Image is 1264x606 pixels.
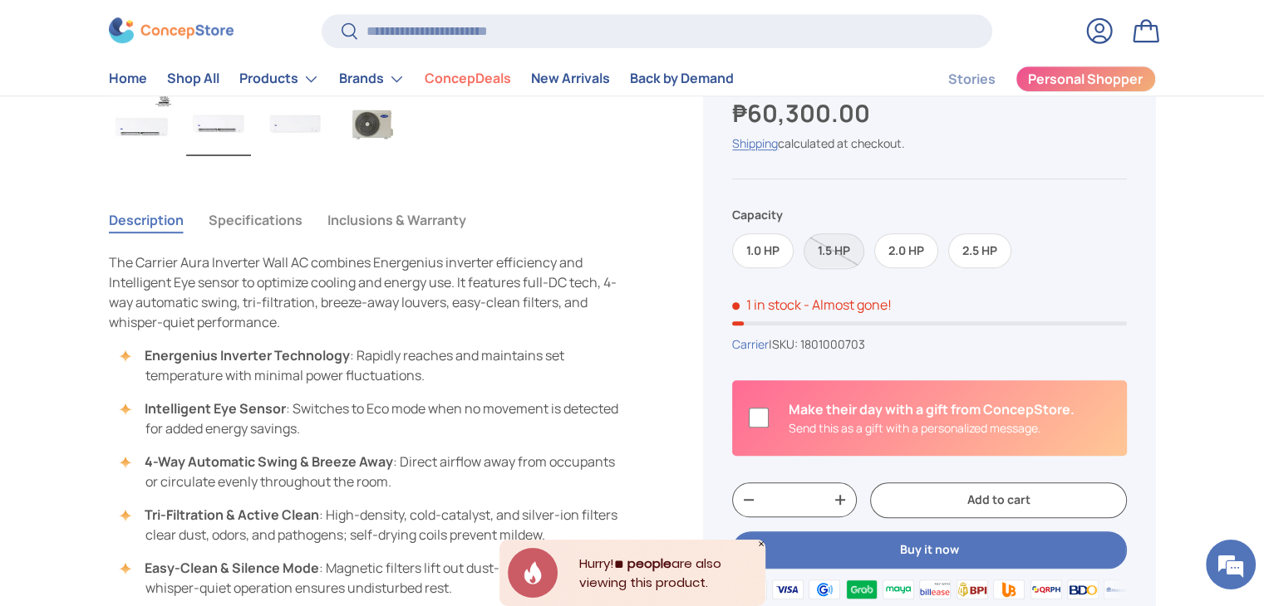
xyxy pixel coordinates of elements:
[1028,73,1143,86] span: Personal Shopper
[908,62,1156,95] nav: Secondary
[145,399,286,418] strong: Intelligent Eye Sensor
[145,559,319,577] strong: Easy-Clean & Silence Mode
[800,337,865,353] span: 1801000703
[732,97,874,130] strong: ₱60,300.00
[209,201,302,239] button: Specifications
[770,577,806,602] img: visa
[229,62,329,95] summary: Products
[804,233,864,269] label: Sold out
[186,90,251,156] img: Carrier Aura Inverter Split Type Air Conditioner
[772,337,798,353] span: SKU:
[145,346,350,364] strong: Energenius Inverter Technology
[880,577,917,602] img: maya
[110,90,175,156] img: Carrier Aura Inverter Split Type Air Conditioner
[804,296,892,315] p: - Almost gone!
[167,63,219,95] a: Shop All
[339,90,404,156] img: Carrier Aura Inverter Split Type Air Conditioner
[991,577,1027,602] img: ubp
[843,577,879,602] img: grabpay
[109,201,184,239] button: Description
[125,505,624,545] li: : High-density, cold-catalyst, and silver-ion filters clear dust, odors, and pathogens; self-dryi...
[806,577,843,602] img: gcash
[109,18,234,44] img: ConcepStore
[749,408,769,428] input: Is this a gift?
[263,90,327,156] img: Carrier Aura Inverter Split Type Air Conditioner
[917,577,953,602] img: billease
[954,577,991,602] img: bpi
[109,252,624,332] p: The Carrier Aura Inverter Wall AC combines Energenius inverter efficiency and Intelligent Eye sen...
[732,337,769,353] a: Carrier
[1016,66,1156,92] a: Personal Shopper
[125,558,624,598] li: : Magnetic filters lift out dust-free, and 20 dB whisper-quiet operation ensures undisturbed rest.
[732,207,783,224] legend: Capacity
[769,337,865,353] span: |
[789,399,1075,437] div: Is this a gift?
[630,63,734,95] a: Back by Demand
[109,62,734,95] nav: Primary
[757,540,765,548] div: Close
[125,452,624,491] li: : Direct airflow away from occupants or circulate evenly throughout the room.
[125,398,624,438] li: : Switches to Eco mode when no movement is detected for added energy savings.
[327,201,466,239] button: Inclusions & Warranty
[732,531,1126,569] button: Buy it now
[109,63,147,95] a: Home
[1065,577,1101,602] img: bdo
[531,63,610,95] a: New Arrivals
[145,506,319,524] strong: Tri-Filtration & Active Clean
[732,135,1126,153] div: calculated at checkout.
[1027,577,1064,602] img: qrph
[1101,577,1138,602] img: metrobank
[329,62,415,95] summary: Brands
[732,136,778,152] a: Shipping
[145,452,393,471] strong: 4-Way Automatic Swing & Breeze Away
[870,482,1126,518] button: Add to cart
[125,345,624,385] li: : Rapidly reaches and maintains set temperature with minimal power fluctuations.
[732,296,801,315] span: 1 in stock
[425,63,511,95] a: ConcepDeals
[948,63,996,95] a: Stories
